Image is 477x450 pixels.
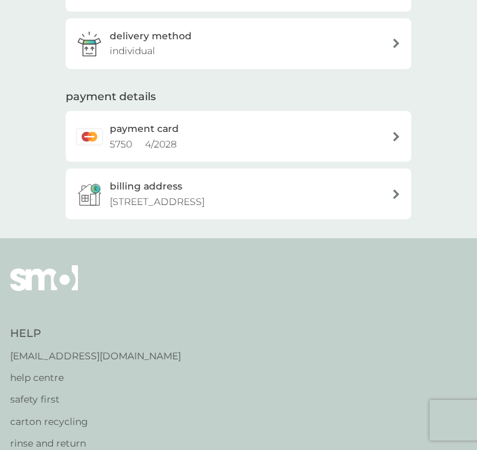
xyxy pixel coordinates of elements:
[10,348,181,363] a: [EMAIL_ADDRESS][DOMAIN_NAME]
[66,111,411,162] a: payment card5750 4/2028
[10,370,181,385] a: help centre
[66,89,156,104] h2: payment details
[110,138,132,150] span: 5750
[110,121,179,136] h2: payment card
[110,28,192,43] h3: delivery method
[10,414,181,429] a: carton recycling
[10,392,181,407] a: safety first
[66,168,411,219] button: billing address[STREET_ADDRESS]
[10,265,78,311] img: smol
[10,326,181,341] h4: Help
[110,194,205,209] p: [STREET_ADDRESS]
[110,179,182,194] h3: billing address
[145,138,177,150] span: 4 / 2028
[66,18,411,69] a: delivery methodindividual
[110,43,155,58] p: individual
